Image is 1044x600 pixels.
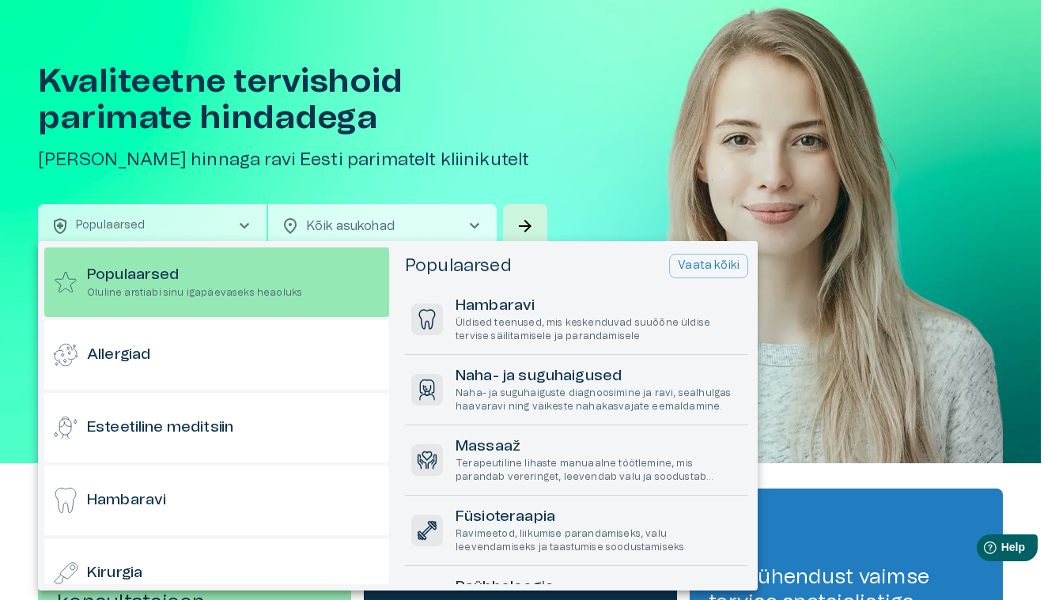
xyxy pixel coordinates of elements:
[456,457,742,484] p: Terapeutiline lihaste manuaalne töötlemine, mis parandab vereringet, leevendab valu ja soodustab ...
[456,527,742,554] p: Ravimeetod, liikumise parandamiseks, valu leevendamiseks ja taastumise soodustamiseks.
[87,563,142,584] h6: Kirurgia
[456,387,742,413] p: Naha- ja suguhaiguste diagnoosimine ja ravi, sealhulgas haavaravi ning väikeste nahakasvajate eem...
[456,507,742,528] h6: Füsioteraapia
[87,490,166,511] h6: Hambaravi
[456,577,742,598] h6: Psühholoogia
[456,436,742,458] h6: Massaaž
[87,265,302,286] h6: Populaarsed
[456,366,742,387] h6: Naha- ja suguhaigused
[87,417,233,439] h6: Esteetiline meditsiin
[405,255,512,277] h5: Populaarsed
[921,528,1044,572] iframe: Help widget launcher
[456,296,742,317] h6: Hambaravi
[87,286,302,300] p: Oluline arstiabi sinu igapäevaseks heaoluks
[669,254,748,278] button: Vaata kõiki
[678,258,739,274] p: Vaata kõiki
[456,316,742,343] p: Üldised teenused, mis keskenduvad suuõõne üldise tervise säilitamisele ja parandamisele
[87,345,150,366] h6: Allergiad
